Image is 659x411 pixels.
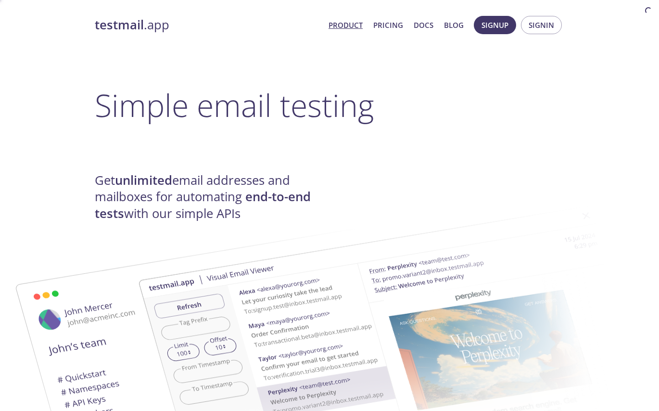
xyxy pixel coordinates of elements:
[329,19,363,31] a: Product
[95,17,321,33] a: testmail.app
[115,172,172,189] strong: unlimited
[95,16,144,33] strong: testmail
[521,16,562,34] button: Signin
[95,87,564,124] h1: Simple email testing
[482,19,508,31] span: Signup
[95,172,329,222] h4: Get email addresses and mailboxes for automating with our simple APIs
[529,19,554,31] span: Signin
[95,188,311,221] strong: end-to-end tests
[444,19,464,31] a: Blog
[414,19,433,31] a: Docs
[474,16,516,34] button: Signup
[373,19,403,31] a: Pricing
